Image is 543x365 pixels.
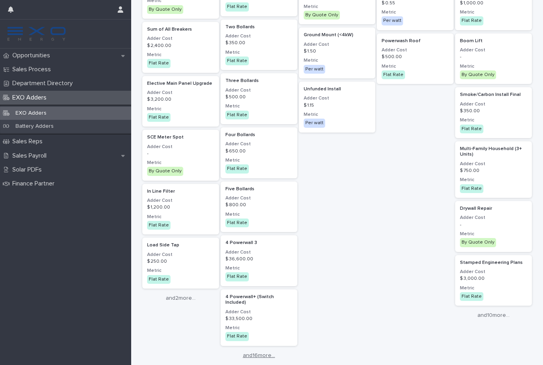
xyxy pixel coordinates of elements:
h3: Adder Cost [147,144,214,150]
img: FKS5r6ZBThi8E5hshIGi [6,26,67,42]
h3: Metric [460,63,527,70]
h3: Adder Cost [225,87,293,94]
h3: Metric [304,57,371,64]
h3: Adder Cost [225,141,293,147]
p: Four Bollards [225,132,293,138]
p: $ 2,400.00 [147,43,214,49]
a: SCE Meter SpotAdder Cost-MetricBy Quote Only [142,130,219,181]
p: $ 500.00 [225,94,293,100]
div: By Quote Only [460,238,496,247]
a: Drywall RepairAdder Cost-MetricBy Quote Only [455,201,532,252]
h3: Adder Cost [225,33,293,39]
h3: Metric [147,214,214,220]
h3: Adder Cost [304,95,371,101]
p: Solar PDFs [9,166,48,174]
p: Powerwash Roof [382,38,449,44]
div: Flat Rate [460,184,483,193]
h3: Metric [225,103,293,109]
p: - [460,54,527,60]
p: 4 Powerwall+ (Switch Included) [225,294,293,306]
h3: Adder Cost [225,309,293,315]
p: $ 800.00 [225,202,293,208]
div: By Quote Only [147,5,183,14]
p: Unfunded Install [304,86,371,92]
div: By Quote Only [304,11,340,20]
p: $ 650.00 [225,148,293,154]
p: Sales Payroll [9,152,53,160]
h3: Adder Cost [460,269,527,275]
h3: Adder Cost [225,195,293,201]
a: 4 Powerwall+ (Switch Included)Adder Cost$ 33,500.00MetricFlat Rate [221,289,297,346]
h3: Adder Cost [225,249,293,256]
a: and2more... [142,295,219,302]
div: Flat Rate [147,221,171,230]
p: 4 Powerwall 3 [225,240,293,246]
p: $ 36,600.00 [225,256,293,262]
div: Per watt [304,119,325,127]
h3: Metric [225,265,293,271]
div: Flat Rate [225,57,249,65]
p: - [147,151,214,156]
div: Flat Rate [225,332,249,341]
h3: Adder Cost [460,215,527,221]
p: $ 0.55 [382,0,449,6]
h3: Adder Cost [460,47,527,53]
h3: Metric [225,49,293,56]
p: Department Directory [9,80,79,87]
a: Sum of All BreakersAdder Cost$ 2,400.00MetricFlat Rate [142,22,219,73]
h3: Metric [382,63,449,70]
h3: Adder Cost [304,41,371,48]
p: $ 1.15 [304,103,371,108]
h3: Metric [225,211,293,218]
div: Flat Rate [460,292,483,301]
h3: Metric [460,231,527,237]
h3: Adder Cost [382,47,449,53]
h3: Metric [460,177,527,183]
div: Per watt [304,65,325,74]
p: $ 3,000.00 [460,276,527,281]
div: Flat Rate [460,125,483,133]
a: In Line FilterAdder Cost$ 1,200.00MetricFlat Rate [142,184,219,235]
div: By Quote Only [147,167,183,176]
p: $ 1.50 [304,49,371,54]
h3: Metric [304,4,371,10]
a: Two BollardsAdder Cost$ 350.00MetricFlat Rate [221,20,297,70]
div: Flat Rate [147,59,171,68]
h3: Adder Cost [147,197,214,204]
p: Battery Adders [9,123,60,130]
p: $ 750.00 [460,168,527,174]
a: Multi-Family Household (3+ Units)Adder Cost$ 750.00MetricFlat Rate [455,141,532,198]
div: Per watt [382,16,403,25]
h3: Adder Cost [460,161,527,167]
p: Sales Process [9,66,57,73]
div: Flat Rate [225,164,249,173]
h3: Adder Cost [147,90,214,96]
a: Four BollardsAdder Cost$ 650.00MetricFlat Rate [221,127,297,178]
h3: Metric [147,106,214,112]
p: $ 1,200.00 [147,205,214,210]
p: Elective Main Panel Upgrade [147,81,214,86]
p: $ 250.00 [147,259,214,264]
h3: Metric [460,285,527,291]
p: Sales Reps [9,138,49,145]
p: Ground Mount (<4kW) [304,32,371,38]
p: $ 350.00 [460,108,527,114]
h3: Metric [460,117,527,123]
div: Flat Rate [382,70,405,79]
a: Five BollardsAdder Cost$ 800.00MetricFlat Rate [221,182,297,232]
div: Flat Rate [460,16,483,25]
a: Ground Mount (<4kW)Adder Cost$ 1.50MetricPer watt [299,27,376,78]
h3: Metric [147,160,214,166]
a: Powerwash RoofAdder Cost$ 500.00MetricFlat Rate [377,33,454,84]
a: Smoke/Carbon Install FinalAdder Cost$ 350.00MetricFlat Rate [455,87,532,138]
div: Flat Rate [147,113,171,122]
p: Three Bollards [225,78,293,84]
a: Elective Main Panel UpgradeAdder Cost$ 3,200.00MetricFlat Rate [142,76,219,127]
h3: Adder Cost [147,35,214,42]
p: $ 500.00 [382,54,449,60]
p: Five Bollards [225,186,293,192]
h3: Metric [382,9,449,16]
p: Stamped Engineering Plans [460,260,527,265]
h3: Metric [460,9,527,16]
div: Flat Rate [147,275,171,284]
